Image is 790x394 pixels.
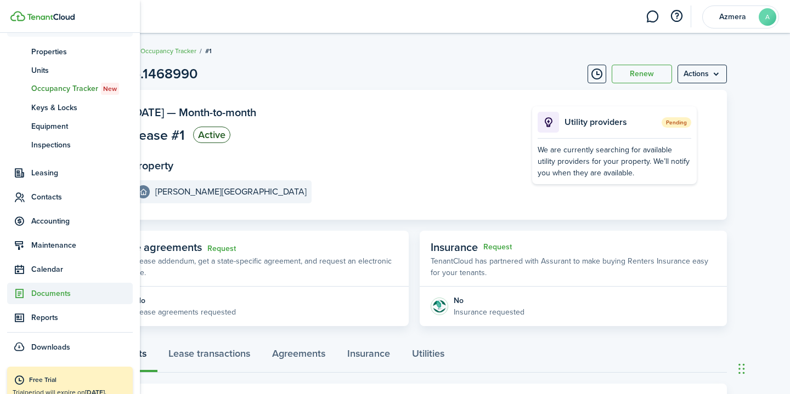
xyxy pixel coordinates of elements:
avatar-text: A [759,8,776,26]
button: Timeline [588,65,606,83]
span: Inspections [31,139,133,151]
button: Open resource center [667,7,686,26]
img: TenantCloud [10,11,25,21]
span: #1 [205,46,212,56]
a: Request [207,244,236,253]
a: Inspections [7,135,133,154]
a: Reports [7,307,133,328]
p: Insurance requested [454,306,524,318]
span: Accounting [31,215,133,227]
span: — [167,104,176,121]
p: TenantCloud has partnered with Assurant to make buying Renters Insurance easy for your tenants. [431,255,716,278]
menu-btn: Actions [678,65,727,83]
span: New [103,84,117,94]
span: Contacts [31,191,133,203]
iframe: Chat Widget [735,341,790,394]
p: Lease agreements requested [136,306,236,318]
div: No [454,295,524,306]
span: Month-to-month [179,104,256,121]
button: Open menu [678,65,727,83]
a: Utilities [401,340,455,373]
a: Keys & Locks [7,98,133,117]
span: Occupancy Tracker [31,83,133,95]
h1: No.1468990 [123,64,198,84]
div: No [136,295,236,306]
span: Documents [31,288,133,299]
p: Utility providers [565,116,659,129]
span: Equipment [31,121,133,132]
span: Calendar [31,264,133,275]
div: Drag [738,352,745,385]
span: Properties [31,46,133,58]
span: Maintenance [31,239,133,251]
span: Leasing [31,167,133,179]
span: Downloads [31,341,70,353]
img: Insurance protection [431,298,448,315]
span: Azmera [710,13,754,21]
status: Active [193,127,230,143]
button: Renew [612,65,672,83]
a: Lease transactions [157,340,261,373]
span: Insurance [431,239,478,255]
a: Insurance [336,340,401,373]
a: Messaging [642,3,663,31]
span: Units [31,65,133,76]
span: Lease agreements [112,239,202,255]
img: TenantCloud [27,14,75,20]
a: Agreements [261,340,336,373]
div: Free Trial [29,375,127,386]
a: Equipment [7,117,133,135]
span: Keys & Locks [31,102,133,113]
span: Pending [662,117,691,128]
a: Occupancy TrackerNew [7,79,133,98]
span: Lease #1 [132,128,185,142]
span: Reports [31,312,133,323]
button: Request [483,243,512,252]
a: Units [7,61,133,79]
span: [DATE] [132,104,164,121]
a: Properties [7,42,133,61]
a: Occupancy Tracker [140,46,196,56]
p: Build a lease addendum, get a state-specific agreement, and request an electronic signature. [112,255,398,278]
panel-main-title: Property [132,159,173,172]
e-details-info-title: [PERSON_NAME][GEOGRAPHIC_DATA] [155,187,307,197]
div: We are currently searching for available utility providers for your property. We’ll notify you wh... [538,144,691,179]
